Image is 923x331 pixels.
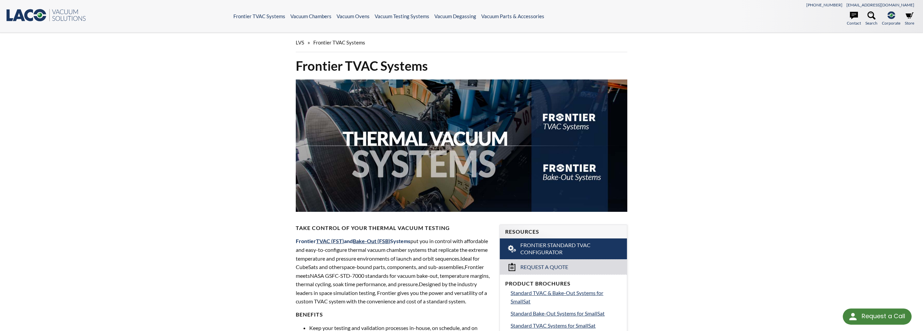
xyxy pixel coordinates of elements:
[296,225,491,232] h4: Take Control of Your Thermal Vacuum Testing
[375,13,429,19] a: Vacuum Testing Systems
[337,13,370,19] a: Vacuum Ovens
[843,308,912,325] div: Request a Call
[313,39,365,45] span: Frontier TVAC Systems
[290,13,331,19] a: Vacuum Chambers
[865,11,877,26] a: Search
[342,264,465,270] span: space-bound parts, components, and sub-assemblies,
[434,13,476,19] a: Vacuum Degassing
[511,322,596,329] span: Standard TVAC Systems for SmallSat
[316,238,344,244] a: TVAC (FST)
[233,13,285,19] a: Frontier TVAC Systems
[296,237,491,306] p: put you in control with affordable and easy-to-configure thermal vacuum chamber systems that repl...
[905,11,914,26] a: Store
[511,289,622,306] a: Standard TVAC & Bake-Out Systems for SmallSat
[882,20,900,26] span: Corporate
[505,228,622,235] h4: Resources
[296,238,410,244] span: Frontier and Systems
[296,272,490,288] span: NASA GSFC-STD-7000 standards for vacuum bake-out, temperature margins, thermal cycling, soak time...
[296,79,627,212] img: Thermal Vacuum Systems header
[511,309,622,318] a: Standard Bake-Out Systems for SmallSat
[500,259,627,274] a: Request a Quote
[296,246,488,270] span: xtreme temperature and pressure environments of launch and orbit sequences. eal for CubeSats and ...
[861,308,905,324] div: Request a Call
[511,321,622,330] a: Standard TVAC Systems for SmallSat
[500,238,627,259] a: Frontier Standard TVAC Configurator
[296,281,487,304] span: Designed by the industry leaders in space simulation testing, Frontier gives you the power and ve...
[847,311,858,322] img: round button
[296,311,491,318] h4: BENEFITS
[847,11,861,26] a: Contact
[806,2,842,7] a: [PHONE_NUMBER]
[296,39,304,45] span: LVS
[460,255,465,262] span: Id
[481,13,544,19] a: Vacuum Parts & Accessories
[296,58,627,74] h1: Frontier TVAC Systems
[520,264,568,271] span: Request a Quote
[511,310,605,317] span: Standard Bake-Out Systems for SmallSat
[353,238,390,244] a: Bake-Out (FSB)
[520,242,609,256] span: Frontier Standard TVAC Configurator
[505,280,622,287] h4: Product Brochures
[296,33,627,52] div: »
[511,290,603,305] span: Standard TVAC & Bake-Out Systems for SmallSat
[846,2,914,7] a: [EMAIL_ADDRESS][DOMAIN_NAME]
